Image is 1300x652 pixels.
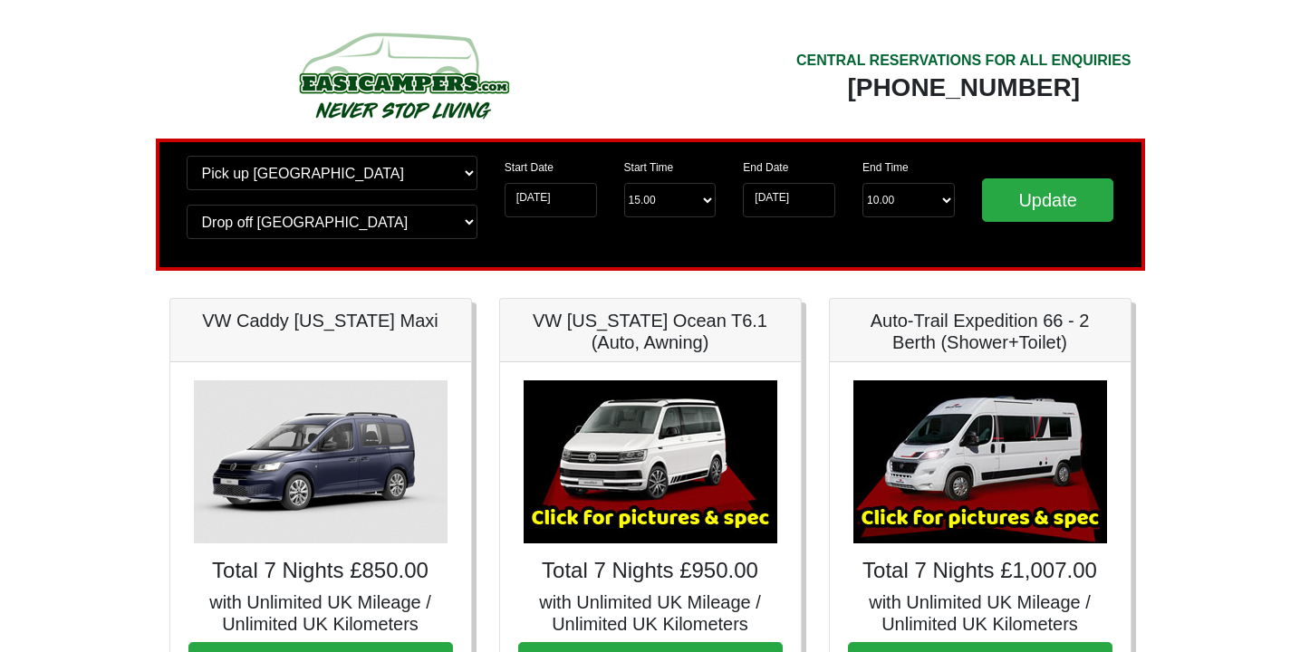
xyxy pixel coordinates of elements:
[624,159,674,176] label: Start Time
[188,591,453,635] h5: with Unlimited UK Mileage / Unlimited UK Kilometers
[505,183,597,217] input: Start Date
[518,558,783,584] h4: Total 7 Nights £950.00
[743,183,835,217] input: Return Date
[982,178,1114,222] input: Update
[743,159,788,176] label: End Date
[796,72,1131,104] div: [PHONE_NUMBER]
[231,25,575,125] img: campers-checkout-logo.png
[518,310,783,353] h5: VW [US_STATE] Ocean T6.1 (Auto, Awning)
[862,159,909,176] label: End Time
[524,380,777,543] img: VW California Ocean T6.1 (Auto, Awning)
[194,380,448,543] img: VW Caddy California Maxi
[796,50,1131,72] div: CENTRAL RESERVATIONS FOR ALL ENQUIRIES
[505,159,554,176] label: Start Date
[853,380,1107,543] img: Auto-Trail Expedition 66 - 2 Berth (Shower+Toilet)
[518,591,783,635] h5: with Unlimited UK Mileage / Unlimited UK Kilometers
[848,310,1112,353] h5: Auto-Trail Expedition 66 - 2 Berth (Shower+Toilet)
[848,558,1112,584] h4: Total 7 Nights £1,007.00
[188,310,453,331] h5: VW Caddy [US_STATE] Maxi
[188,558,453,584] h4: Total 7 Nights £850.00
[848,591,1112,635] h5: with Unlimited UK Mileage / Unlimited UK Kilometers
